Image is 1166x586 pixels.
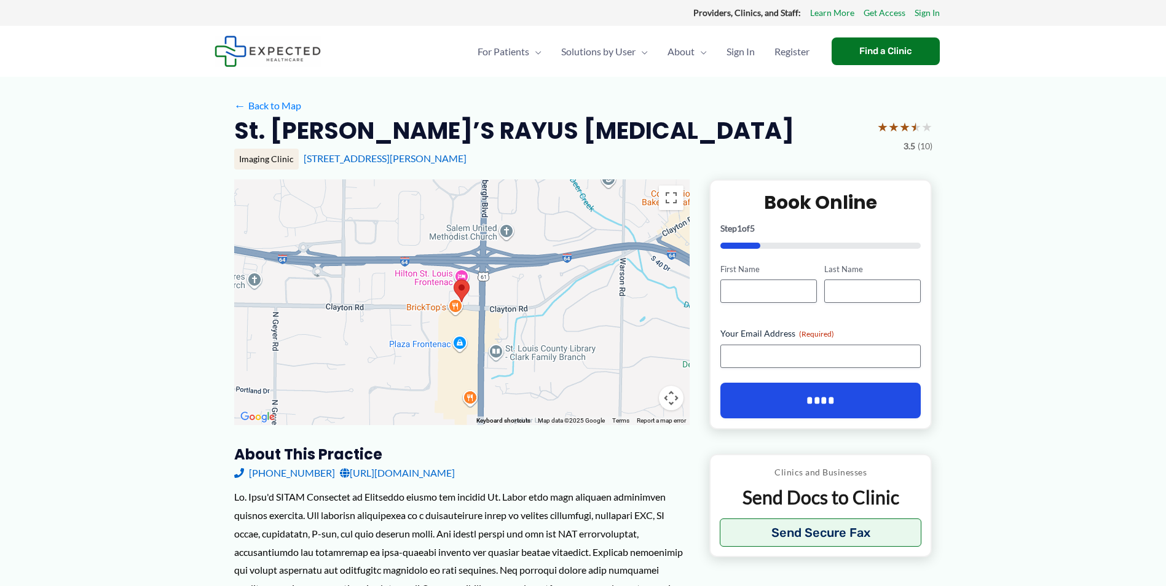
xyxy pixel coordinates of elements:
[234,445,690,464] h3: About this practice
[824,264,921,275] label: Last Name
[720,190,921,214] h2: Book Online
[215,36,321,67] img: Expected Healthcare Logo - side, dark font, small
[695,30,707,73] span: Menu Toggle
[720,485,922,509] p: Send Docs to Clinic
[658,30,717,73] a: AboutMenu Toggle
[237,409,278,425] a: Open this area in Google Maps (opens a new window)
[799,329,834,338] span: (Required)
[693,7,801,18] strong: Providers, Clinics, and Staff:
[921,115,932,138] span: ★
[720,264,817,275] label: First Name
[234,96,301,115] a: ←Back to Map
[340,464,455,482] a: [URL][DOMAIN_NAME]
[720,518,922,547] button: Send Secure Fax
[877,115,888,138] span: ★
[234,464,335,482] a: [PHONE_NUMBER]
[468,30,551,73] a: For PatientsMenu Toggle
[304,152,467,164] a: [STREET_ADDRESS][PERSON_NAME]
[529,30,542,73] span: Menu Toggle
[234,100,246,111] span: ←
[864,5,905,21] a: Get Access
[551,30,658,73] a: Solutions by UserMenu Toggle
[237,409,278,425] img: Google
[659,186,683,210] button: Toggle fullscreen view
[918,138,932,154] span: (10)
[717,30,765,73] a: Sign In
[832,37,940,65] a: Find a Clinic
[765,30,819,73] a: Register
[234,149,299,170] div: Imaging Clinic
[234,115,794,146] h2: St. [PERSON_NAME]’s RAYUS [MEDICAL_DATA]
[720,327,921,340] label: Your Email Address
[538,417,605,424] span: Map data ©2025 Google
[720,464,922,480] p: Clinics and Businesses
[737,223,742,233] span: 1
[468,30,819,73] nav: Primary Site Navigation
[476,416,530,425] button: Keyboard shortcuts
[810,5,854,21] a: Learn More
[636,30,648,73] span: Menu Toggle
[899,115,910,138] span: ★
[659,386,683,410] button: Map camera controls
[910,115,921,138] span: ★
[720,224,921,233] p: Step of
[915,5,940,21] a: Sign In
[612,417,629,424] a: Terms (opens in new tab)
[750,223,755,233] span: 5
[561,30,636,73] span: Solutions by User
[774,30,810,73] span: Register
[888,115,899,138] span: ★
[904,138,915,154] span: 3.5
[727,30,755,73] span: Sign In
[668,30,695,73] span: About
[637,417,686,424] a: Report a map error
[478,30,529,73] span: For Patients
